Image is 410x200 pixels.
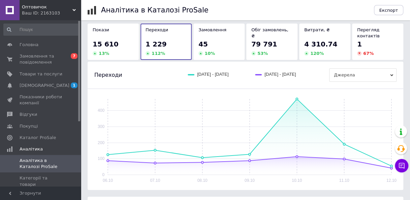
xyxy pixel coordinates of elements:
[98,140,104,145] text: 200
[102,172,104,177] text: 0
[251,40,277,48] span: 79 791
[152,51,165,56] span: 112 %
[395,159,408,172] button: Чат з покупцем
[251,27,288,38] span: Обіг замовлень, ₴
[20,71,62,77] span: Товари та послуги
[329,68,397,82] span: Джерела
[146,40,167,48] span: 1 229
[71,53,77,59] span: 7
[292,178,302,183] text: 10.10
[71,82,77,88] span: 1
[304,40,337,48] span: 4 310.74
[98,108,104,113] text: 400
[22,4,72,10] span: Оптовичок
[357,40,362,48] span: 1
[20,175,62,187] span: Категорії та товари
[379,8,398,13] span: Експорт
[20,123,38,129] span: Покупці
[20,82,69,89] span: [DEMOGRAPHIC_DATA]
[20,146,43,152] span: Аналітика
[339,178,349,183] text: 11.10
[3,24,80,36] input: Пошук
[99,51,109,56] span: 13 %
[197,178,208,183] text: 08.10
[20,111,37,118] span: Відгуки
[245,178,255,183] text: 09.10
[357,27,380,38] span: Перегляд контактів
[98,124,104,129] text: 300
[304,27,330,32] span: Витрати, ₴
[20,94,62,106] span: Показники роботи компанії
[22,10,81,16] div: Ваш ID: 2163103
[20,53,62,65] span: Замовлення та повідомлення
[198,40,208,48] span: 45
[101,6,208,14] h1: Аналітика в Каталозі ProSale
[257,51,268,56] span: 53 %
[150,178,160,183] text: 07.10
[93,40,119,48] span: 15 610
[98,156,104,161] text: 100
[310,51,324,56] span: 120 %
[20,158,62,170] span: Аналітика в Каталозі ProSale
[20,135,56,141] span: Каталог ProSale
[374,5,404,15] button: Експорт
[146,27,168,32] span: Переходи
[363,51,374,56] span: 67 %
[204,51,215,56] span: 10 %
[93,27,109,32] span: Покази
[103,178,113,183] text: 06.10
[386,178,397,183] text: 12.10
[198,27,226,32] span: Замовлення
[94,71,122,79] span: Переходи
[20,42,38,48] span: Головна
